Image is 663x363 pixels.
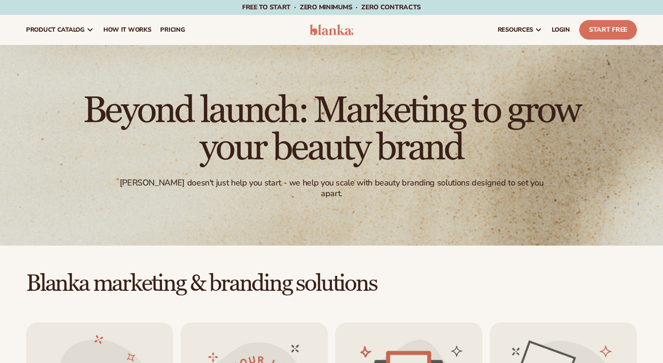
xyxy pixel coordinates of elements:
a: How It Works [99,15,156,45]
a: LOGIN [547,15,575,45]
span: LOGIN [552,26,570,34]
span: Free to start · ZERO minimums · ZERO contracts [242,3,421,12]
h1: Beyond launch: Marketing to grow your beauty brand [75,92,588,166]
div: [PERSON_NAME] doesn't just help you start - we help you scale with beauty branding solutions desi... [115,178,548,199]
span: pricing [160,26,185,34]
span: product catalog [26,26,85,34]
a: pricing [156,15,189,45]
a: Start Free [579,20,637,40]
span: How It Works [103,26,151,34]
span: resources [498,26,533,34]
img: logo [310,24,353,35]
a: product catalog [21,15,99,45]
a: resources [493,15,547,45]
